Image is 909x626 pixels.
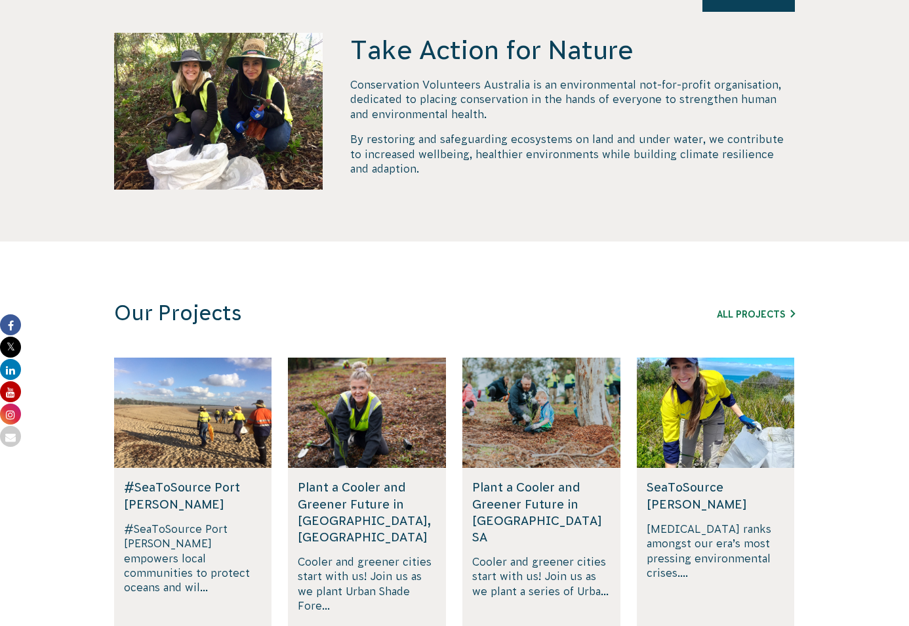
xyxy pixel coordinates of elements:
[124,522,262,614] p: #SeaToSource Port [PERSON_NAME] empowers local communities to protect oceans and wil...
[298,479,436,545] h5: Plant a Cooler and Greener Future in [GEOGRAPHIC_DATA], [GEOGRAPHIC_DATA]
[350,132,795,176] p: By restoring and safeguarding ecosystems on land and under water, we contribute to increased well...
[647,522,785,614] p: [MEDICAL_DATA] ranks amongst our era’s most pressing environmental crises....
[124,479,262,512] h5: #SeaToSource Port [PERSON_NAME]
[647,479,785,512] h5: SeaToSource [PERSON_NAME]
[717,309,795,320] a: All Projects
[472,479,611,545] h5: Plant a Cooler and Greener Future in [GEOGRAPHIC_DATA] SA
[350,33,795,67] h4: Take Action for Nature
[350,77,795,121] p: Conservation Volunteers Australia is an environmental not-for-profit organisation, dedicated to p...
[472,554,611,614] p: Cooler and greener cities start with us! Join us as we plant a series of Urba...
[114,301,618,326] h3: Our Projects
[298,554,436,614] p: Cooler and greener cities start with us! Join us as we plant Urban Shade Fore...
